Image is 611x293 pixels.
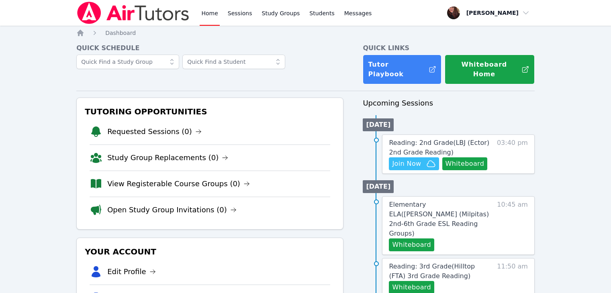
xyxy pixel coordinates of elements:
[497,138,528,170] span: 03:40 pm
[445,55,535,84] button: Whiteboard Home
[105,29,136,37] a: Dashboard
[76,55,179,69] input: Quick Find a Study Group
[363,180,394,193] li: [DATE]
[363,98,535,109] h3: Upcoming Sessions
[389,201,489,237] span: Elementary ELA ( [PERSON_NAME] (Milpitas) 2nd-6th Grade ESL Reading Groups )
[363,118,394,131] li: [DATE]
[76,43,343,53] h4: Quick Schedule
[107,126,202,137] a: Requested Sessions (0)
[182,55,285,69] input: Quick Find a Student
[389,238,434,251] button: Whiteboard
[389,139,489,156] span: Reading: 2nd Grade ( LBJ (Ector) 2nd Grade Reading )
[442,157,488,170] button: Whiteboard
[344,9,372,17] span: Messages
[107,178,250,189] a: View Registerable Course Groups (0)
[83,104,337,119] h3: Tutoring Opportunities
[107,152,228,163] a: Study Group Replacements (0)
[107,204,237,216] a: Open Study Group Invitations (0)
[389,200,493,238] a: Elementary ELA([PERSON_NAME] (Milpitas) 2nd-6th Grade ESL Reading Groups)
[363,43,535,53] h4: Quick Links
[497,200,528,251] span: 10:45 am
[389,138,493,157] a: Reading: 2nd Grade(LBJ (Ector) 2nd Grade Reading)
[76,29,535,37] nav: Breadcrumb
[389,157,439,170] button: Join Now
[83,244,337,259] h3: Your Account
[107,266,156,277] a: Edit Profile
[363,55,441,84] a: Tutor Playbook
[389,262,475,280] span: Reading: 3rd Grade ( Hilltop (FTA) 3rd Grade Reading )
[105,30,136,36] span: Dashboard
[389,262,493,281] a: Reading: 3rd Grade(Hilltop (FTA) 3rd Grade Reading)
[76,2,190,24] img: Air Tutors
[392,159,421,169] span: Join Now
